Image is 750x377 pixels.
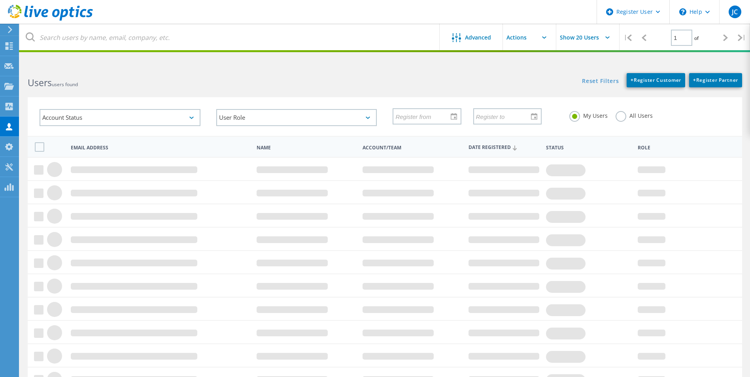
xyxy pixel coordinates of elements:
a: Live Optics Dashboard [8,17,93,22]
span: Email Address [71,145,250,150]
input: Register to [474,109,535,124]
span: Date Registered [469,145,539,150]
span: Register Partner [693,77,738,83]
div: Account Status [40,109,200,126]
span: Account/Team [363,145,462,150]
label: All Users [616,111,653,119]
label: My Users [569,111,608,119]
span: JC [732,9,738,15]
a: +Register Partner [689,73,742,87]
svg: \n [679,8,686,15]
b: + [631,77,634,83]
div: | [734,24,750,52]
span: Name [257,145,356,150]
span: users found [52,81,78,88]
span: of [694,35,699,41]
span: Status [546,145,631,150]
a: +Register Customer [627,73,685,87]
span: Register Customer [631,77,681,83]
b: + [693,77,696,83]
div: | [620,24,636,52]
input: Search users by name, email, company, etc. [20,24,440,51]
a: Reset Filters [582,78,619,85]
span: Role [638,145,730,150]
input: Register from [393,109,455,124]
div: User Role [216,109,377,126]
span: Advanced [465,35,491,40]
b: Users [28,76,52,89]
